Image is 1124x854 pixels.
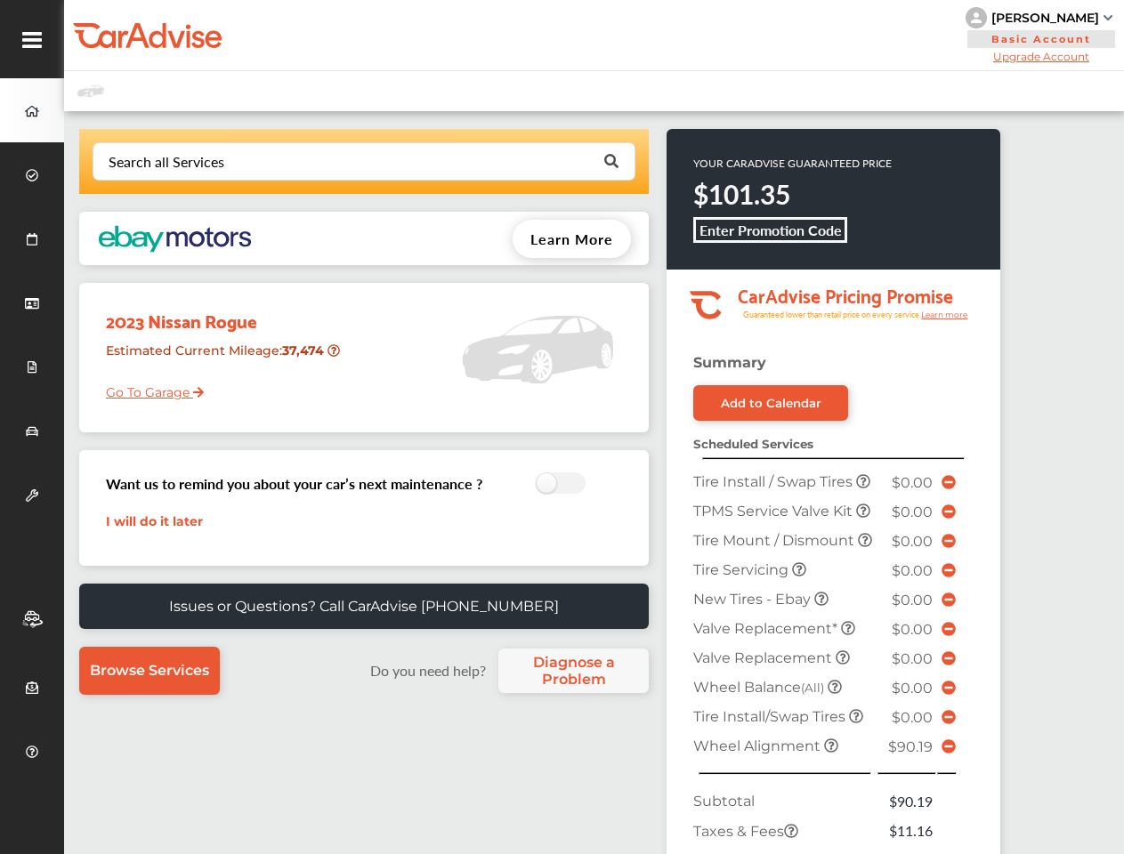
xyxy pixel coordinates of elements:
[282,342,327,359] strong: 37,474
[462,292,613,407] img: placeholder_car.5a1ece94.svg
[892,533,933,550] span: $0.00
[966,50,1117,63] span: Upgrade Account
[689,786,877,816] td: Subtotal
[892,592,933,608] span: $0.00
[93,371,204,405] a: Go To Garage
[921,310,968,319] tspan: Learn more
[169,598,559,615] p: Issues or Questions? Call CarAdvise [PHONE_NUMBER]
[892,680,933,697] span: $0.00
[106,513,203,529] a: I will do it later
[507,654,640,688] span: Diagnose a Problem
[693,156,892,171] p: YOUR CARADVISE GUARANTEED PRICE
[693,473,856,490] span: Tire Install / Swap Tires
[743,309,921,320] tspan: Guaranteed lower than retail price on every service.
[90,662,209,679] span: Browse Services
[967,30,1115,48] span: Basic Account
[892,650,933,667] span: $0.00
[892,621,933,638] span: $0.00
[77,80,104,102] img: placeholder_car.fcab19be.svg
[693,385,848,421] a: Add to Calendar
[693,708,849,725] span: Tire Install/Swap Tires
[109,155,224,169] div: Search all Services
[93,335,353,381] div: Estimated Current Mileage :
[699,220,842,240] b: Enter Promotion Code
[361,660,494,681] label: Do you need help?
[693,591,814,608] span: New Tires - Ebay
[693,561,792,578] span: Tire Servicing
[79,584,649,629] a: Issues or Questions? Call CarAdvise [PHONE_NUMBER]
[693,620,841,637] span: Valve Replacement*
[801,681,824,695] small: (All)
[693,679,828,696] span: Wheel Balance
[93,292,353,335] div: 2023 Nissan Rogue
[892,474,933,491] span: $0.00
[693,437,813,451] strong: Scheduled Services
[693,737,824,754] span: Wheel Alignment
[1104,15,1112,20] img: sCxJUJ+qAmfqhQGDUl18vwLg4ZYJ6CxN7XmbOMBAAAAAElFTkSuQmCC
[498,649,649,693] a: Diagnose a Problem
[693,175,790,213] strong: $101.35
[106,473,482,494] h3: Want us to remind you about your car’s next maintenance ?
[693,354,766,371] strong: Summary
[892,709,933,726] span: $0.00
[892,562,933,579] span: $0.00
[693,532,858,549] span: Tire Mount / Dismount
[79,647,220,695] a: Browse Services
[991,10,1099,26] div: [PERSON_NAME]
[530,229,613,249] span: Learn More
[966,7,987,28] img: knH8PDtVvWoAbQRylUukY18CTiRevjo20fAtgn5MLBQj4uumYvk2MzTtcAIzfGAtb1XOLVMAvhLuqoNAbL4reqehy0jehNKdM...
[892,504,933,520] span: $0.00
[721,396,821,410] div: Add to Calendar
[877,786,937,816] td: $90.19
[877,816,937,845] td: $11.16
[693,503,856,520] span: TPMS Service Valve Kit
[693,649,836,666] span: Valve Replacement
[888,738,933,755] span: $90.19
[693,823,798,840] span: Taxes & Fees
[738,278,953,310] tspan: CarAdvise Pricing Promise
